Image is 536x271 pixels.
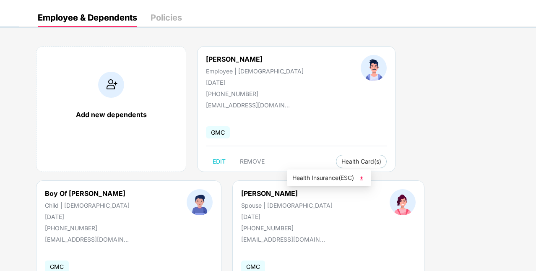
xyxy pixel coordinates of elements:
span: GMC [206,126,230,138]
div: [EMAIL_ADDRESS][DOMAIN_NAME] [45,236,129,243]
img: profileImage [187,189,213,215]
div: Employee | [DEMOGRAPHIC_DATA] [206,68,304,75]
span: Health Card(s) [341,159,381,164]
div: Boy Of [PERSON_NAME] [45,189,130,198]
span: EDIT [213,158,226,165]
span: REMOVE [240,158,265,165]
div: [EMAIL_ADDRESS][DOMAIN_NAME] [206,102,290,109]
div: Spouse | [DEMOGRAPHIC_DATA] [241,202,333,209]
img: profileImage [390,189,416,215]
div: Child | [DEMOGRAPHIC_DATA] [45,202,130,209]
img: addIcon [98,72,124,98]
div: [DATE] [241,213,333,220]
button: EDIT [206,155,232,168]
div: [PHONE_NUMBER] [241,224,333,232]
div: [PERSON_NAME] [241,189,333,198]
button: Health Card(s) [336,155,387,168]
div: Add new dependents [45,110,177,119]
div: [PERSON_NAME] [206,55,304,63]
div: Policies [151,13,182,22]
span: Health Insurance(ESC) [292,173,366,182]
div: [DATE] [206,79,304,86]
div: Employee & Dependents [38,13,137,22]
button: REMOVE [233,155,271,168]
img: svg+xml;base64,PHN2ZyB4bWxucz0iaHR0cDovL3d3dy53My5vcmcvMjAwMC9zdmciIHhtbG5zOnhsaW5rPSJodHRwOi8vd3... [357,174,366,182]
div: [DATE] [45,213,130,220]
img: profileImage [361,55,387,81]
div: [PHONE_NUMBER] [206,90,304,97]
div: [PHONE_NUMBER] [45,224,130,232]
div: [EMAIL_ADDRESS][DOMAIN_NAME] [241,236,325,243]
